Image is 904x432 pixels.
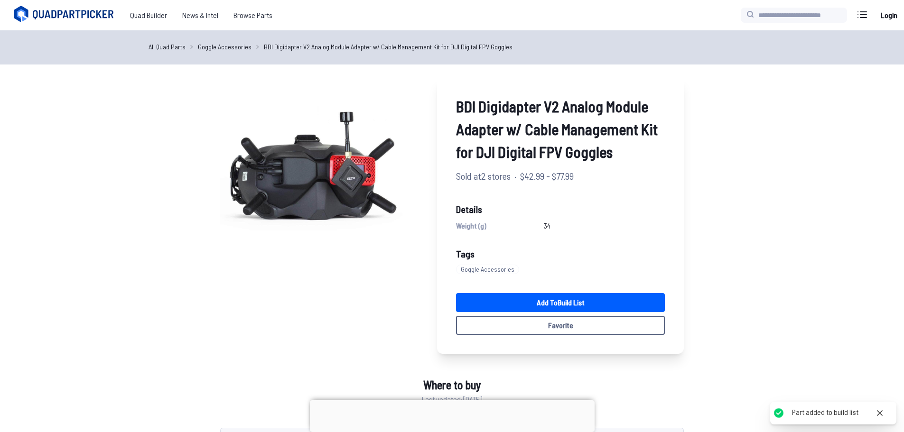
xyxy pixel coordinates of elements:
[175,6,226,25] a: News & Intel
[456,248,475,259] span: Tags
[423,377,481,394] span: Where to buy
[514,169,516,183] span: ·
[122,6,175,25] a: Quad Builder
[456,95,665,163] span: BDI Digidapter V2 Analog Module Adapter w/ Cable Management Kit for DJI Digital FPV Goggles
[456,220,486,231] span: Weight (g)
[456,316,665,335] button: Favorite
[220,76,402,258] img: image
[264,42,513,52] a: BDI Digidapter V2 Analog Module Adapter w/ Cable Management Kit for DJI Digital FPV Goggles
[792,407,858,417] div: Part added to build list
[456,265,519,274] span: Goggle Accessories
[520,169,574,183] span: $42.99 - $77.99
[198,42,252,52] a: Goggle Accessories
[226,6,280,25] a: Browse Parts
[544,220,551,231] span: 34
[422,394,482,405] span: Last updated: [DATE]
[456,261,523,278] a: Goggle Accessories
[149,42,186,52] a: All Quad Parts
[310,400,595,430] iframe: Advertisement
[456,169,511,183] span: Sold at 2 stores
[456,293,665,312] a: Add toBuild List
[877,6,900,25] a: Login
[456,202,665,216] span: Details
